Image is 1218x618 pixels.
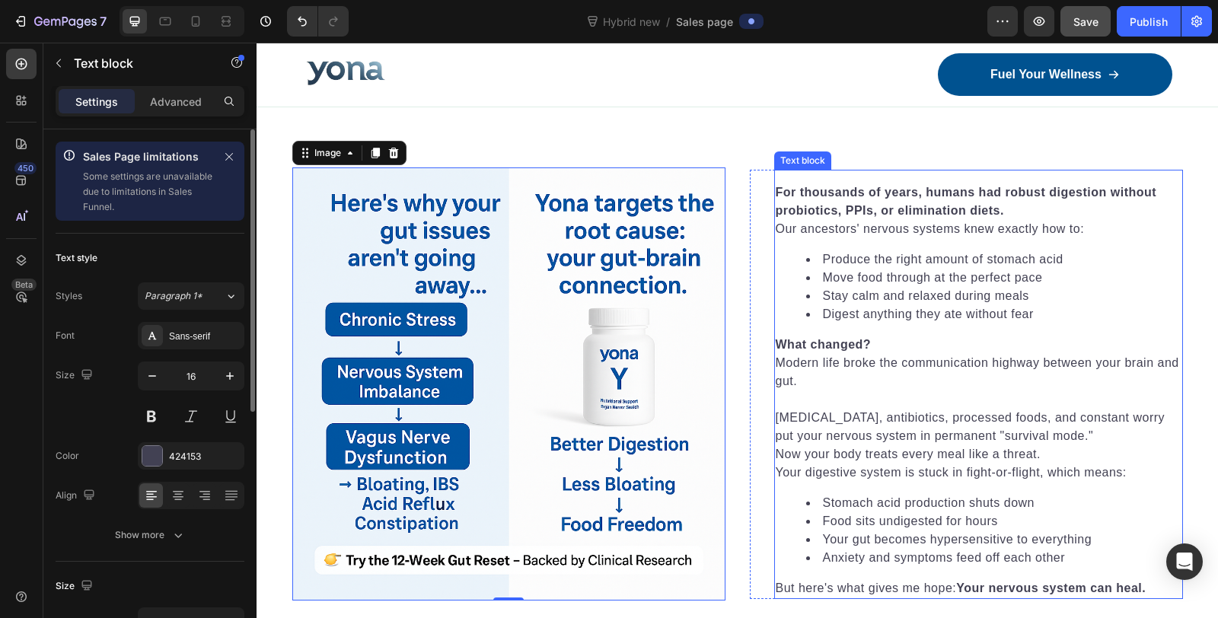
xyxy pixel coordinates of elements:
[550,208,925,226] li: Produce the right amount of stomach acid
[550,263,925,281] li: Digest anything they ate without fear
[56,329,75,342] div: Font
[169,330,241,343] div: Sans-serif
[6,6,113,37] button: 7
[519,295,615,308] strong: What changed?
[550,470,925,488] li: Food sits undigested for hours
[1060,6,1111,37] button: Save
[1130,14,1168,30] div: Publish
[518,139,926,556] div: Rich Text Editor. Editing area: main
[150,94,202,110] p: Advanced
[550,226,925,244] li: Move food through at the perfect pace
[138,282,244,310] button: Paragraph 1*
[519,403,925,421] p: Now your body treats every meal like a threat.
[519,366,925,403] p: [MEDICAL_DATA], antibiotics, processed foods, and constant worry put your nervous system in perma...
[14,162,37,174] div: 450
[550,506,925,524] li: Anxiety and symptoms feed off each other
[519,421,925,439] p: Your digestive system is stuck in fight-or-flight, which means:
[287,6,349,37] div: Undo/Redo
[519,177,925,196] p: Our ancestors' nervous systems knew exactly how to:
[115,527,186,543] div: Show more
[519,537,925,555] p: But here's what gives me hope:
[83,169,214,215] p: Some settings are unavailable due to limitations in Sales Funnel.
[1073,15,1098,28] span: Save
[56,521,244,549] button: Show more
[100,12,107,30] p: 7
[550,488,925,506] li: Your gut becomes hypersensitive to everything
[519,311,925,348] p: Modern life broke the communication highway between your brain and gut.
[600,14,663,30] span: Hybrid new
[74,54,203,72] p: Text block
[56,486,98,506] div: Align
[1117,6,1181,37] button: Publish
[519,143,901,174] strong: For thousands of years, humans had robust digestion without probiotics, PPIs, or elimination diets.
[169,450,241,463] div: 424153
[550,244,925,263] li: Stay calm and relaxed during meals
[56,576,96,597] div: Size
[56,289,82,303] div: Styles
[56,251,97,265] div: Text style
[521,111,572,125] div: Text block
[83,148,214,166] p: Sales Page limitations
[11,279,37,291] div: Beta
[666,14,670,30] span: /
[75,94,118,110] p: Settings
[700,539,889,552] strong: Your nervous system can heal.
[1166,543,1203,580] div: Open Intercom Messenger
[56,449,79,463] div: Color
[676,14,733,30] span: Sales page
[56,365,96,386] div: Size
[145,289,202,303] span: Paragraph 1*
[257,43,1218,618] iframe: Design area
[550,451,925,470] li: Stomach acid production shuts down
